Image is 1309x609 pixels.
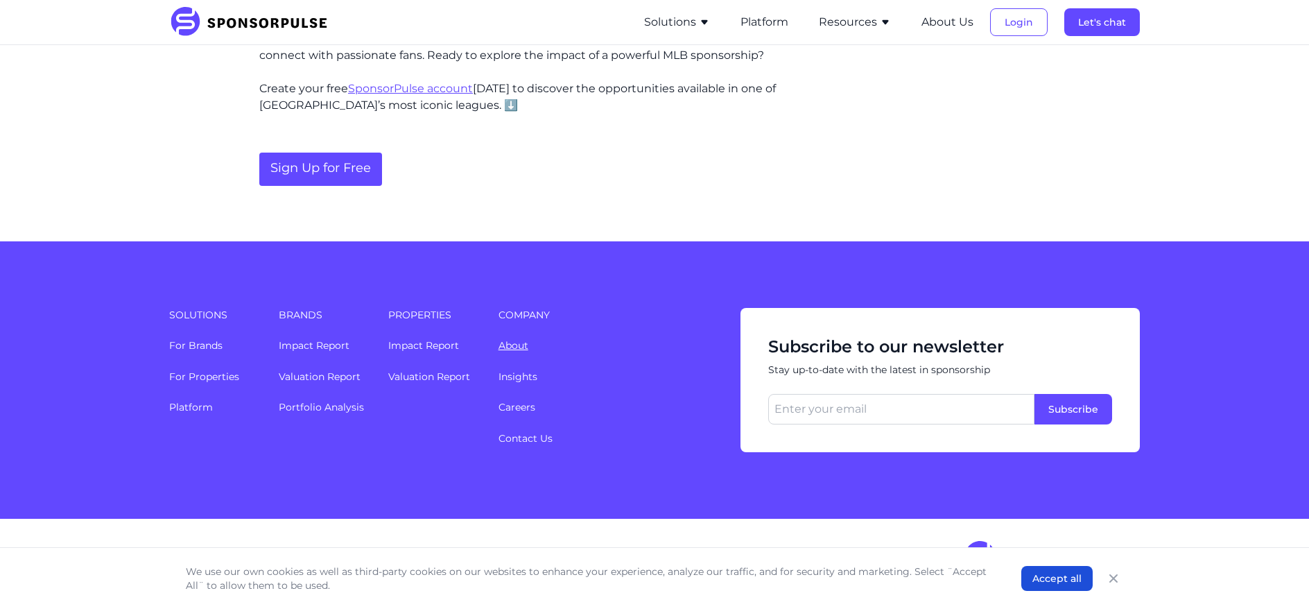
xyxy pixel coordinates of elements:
[259,153,382,186] a: Sign Up for Free
[279,401,364,413] a: Portfolio Analysis
[921,14,973,31] button: About Us
[388,339,459,352] a: Impact Report
[963,541,1140,573] img: SponsorPulse
[186,565,994,592] p: We use our own cookies as well as third-party cookies on our websites to enhance your experience,...
[990,16,1048,28] a: Login
[279,339,349,352] a: Impact Report
[169,339,223,352] a: For Brands
[1021,566,1093,591] button: Accept all
[644,14,710,31] button: Solutions
[499,370,537,383] a: Insights
[499,339,528,352] a: About
[1240,542,1309,609] iframe: Chat Widget
[169,7,338,37] img: SponsorPulse
[388,308,481,322] span: Properties
[740,16,788,28] a: Platform
[259,31,849,64] p: Whether you’re a well-known legacy brand or an emerging star, the MLB offers a valuable avenue to...
[169,370,239,383] a: For Properties
[499,308,701,322] span: Company
[1034,394,1112,424] button: Subscribe
[499,432,553,445] a: Contact Us
[921,16,973,28] a: About Us
[388,370,470,383] a: Valuation Report
[279,370,361,383] a: Valuation Report
[1104,569,1123,588] button: Close
[259,80,849,114] p: Create your free [DATE] to discover the opportunities available in one of [GEOGRAPHIC_DATA]’s mos...
[348,82,473,95] a: SponsorPulse account
[768,336,1112,358] span: Subscribe to our newsletter
[768,363,1112,377] span: Stay up-to-date with the latest in sponsorship
[279,308,372,322] span: Brands
[169,401,213,413] a: Platform
[768,394,1034,424] input: Enter your email
[1064,16,1140,28] a: Let's chat
[1064,8,1140,36] button: Let's chat
[990,8,1048,36] button: Login
[819,14,891,31] button: Resources
[740,14,788,31] button: Platform
[169,308,262,322] span: Solutions
[499,401,535,413] a: Careers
